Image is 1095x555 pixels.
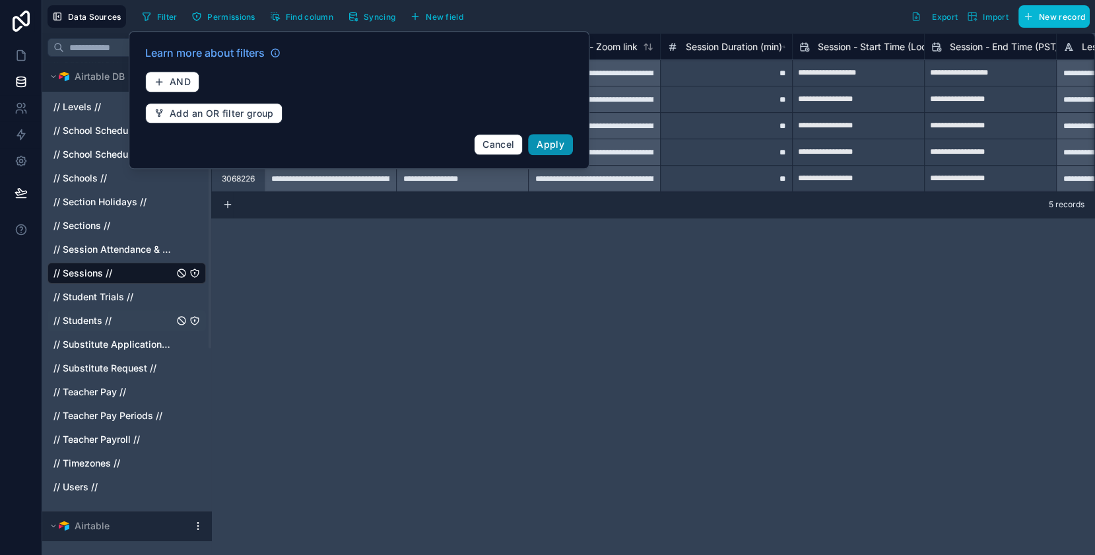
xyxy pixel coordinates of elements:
[48,67,187,86] button: Airtable LogoAirtable DB
[554,40,638,53] span: Session - Zoom link
[48,5,126,28] button: Data Sources
[53,267,174,280] a: // Sessions //
[686,40,782,53] span: Session Duration (min)
[364,12,395,22] span: Syncing
[53,433,174,446] a: // Teacher Payroll //
[53,385,126,399] span: // Teacher Pay //
[53,314,174,327] a: // Students //
[1018,5,1090,28] button: New record
[48,120,206,141] div: // School Schedule Applications //
[187,7,259,26] button: Permissions
[53,338,174,351] a: // Substitute Applications //
[68,12,121,22] span: Data Sources
[170,108,274,119] span: Add an OR filter group
[53,195,147,209] span: // Section Holidays //
[53,480,174,494] a: // Users //
[426,12,463,22] span: New field
[75,519,110,533] span: Airtable
[53,148,174,161] a: // School Schedules //
[53,362,174,375] a: // Substitute Request //
[53,172,107,185] span: // Schools //
[59,521,69,531] img: Airtable Logo
[482,139,514,150] span: Cancel
[207,12,255,22] span: Permissions
[53,362,156,375] span: // Substitute Request //
[53,433,140,446] span: // Teacher Payroll //
[53,100,101,114] span: // Levels //
[53,290,133,304] span: // Student Trials //
[53,290,174,304] a: // Student Trials //
[53,385,174,399] a: // Teacher Pay //
[48,96,206,117] div: // Levels //
[59,71,69,82] img: Airtable Logo
[48,286,206,308] div: // Student Trials //
[1039,12,1085,22] span: New record
[537,139,564,150] span: Apply
[474,134,523,155] button: Cancel
[53,195,174,209] a: // Section Holidays //
[343,7,405,26] a: Syncing
[48,144,206,165] div: // School Schedules //
[405,7,468,26] button: New field
[53,124,174,137] a: // School Schedule Applications //
[1013,5,1090,28] a: New record
[48,263,206,284] div: // Sessions //
[48,358,206,379] div: // Substitute Request //
[53,480,98,494] span: // Users //
[818,40,937,53] span: Session - Start Time (Local)
[48,476,206,498] div: // Users //
[157,12,178,22] span: Filter
[48,191,206,212] div: // Section Holidays //
[950,40,1085,53] span: Session - End Time (PST/Local)
[53,243,174,256] a: // Session Attendance & Feedback //
[75,70,125,83] span: Airtable DB
[932,12,958,22] span: Export
[53,267,112,280] span: // Sessions //
[53,409,162,422] span: // Teacher Pay Periods //
[53,409,174,422] a: // Teacher Pay Periods //
[53,100,174,114] a: // Levels //
[53,314,112,327] span: // Students //
[48,215,206,236] div: // Sections //
[1049,199,1084,210] span: 5 records
[170,76,191,88] span: AND
[48,334,206,355] div: // Substitute Applications //
[145,45,281,61] a: Learn more about filters
[53,219,174,232] a: // Sections //
[48,239,206,260] div: // Session Attendance & Feedback //
[906,5,962,28] button: Export
[48,381,206,403] div: // Teacher Pay //
[53,172,174,185] a: // Schools //
[48,517,187,535] button: Airtable LogoAirtable
[48,405,206,426] div: // Teacher Pay Periods //
[48,429,206,450] div: // Teacher Payroll //
[983,12,1009,22] span: Import
[145,103,282,124] button: Add an OR filter group
[48,453,206,474] div: // Timezones //
[53,219,110,232] span: // Sections //
[187,7,265,26] a: Permissions
[53,148,150,161] span: // School Schedules //
[343,7,400,26] button: Syncing
[222,174,255,184] div: 3068226
[962,5,1013,28] button: Import
[145,45,265,61] span: Learn more about filters
[48,168,206,189] div: // Schools //
[528,134,573,155] button: Apply
[137,7,182,26] button: Filter
[145,71,199,92] button: AND
[265,7,338,26] button: Find column
[286,12,333,22] span: Find column
[53,457,120,470] span: // Timezones //
[48,310,206,331] div: // Students //
[53,457,174,470] a: // Timezones //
